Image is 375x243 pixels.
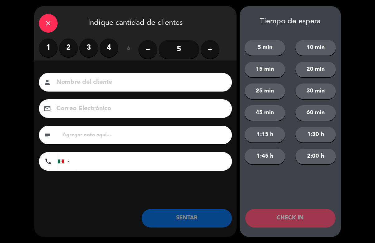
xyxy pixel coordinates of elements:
label: 2 [59,38,78,57]
button: 10 min [295,40,336,56]
button: SENTAR [142,209,232,227]
div: Tiempo de espera [240,17,341,26]
label: 4 [100,38,118,57]
button: 1:15 h [245,127,285,142]
input: Nombre del cliente [56,77,224,88]
button: 25 min [245,83,285,99]
i: subject [44,131,51,139]
button: add [201,40,219,59]
button: remove [138,40,157,59]
i: remove [144,46,152,53]
i: email [44,105,51,112]
div: Indique cantidad de clientes [34,6,237,38]
i: phone [45,158,52,165]
button: 1:45 h [245,149,285,164]
button: 60 min [295,105,336,121]
button: 45 min [245,105,285,121]
i: add [206,46,214,53]
div: ó [118,38,138,60]
button: 5 min [245,40,285,56]
button: 2:00 h [295,149,336,164]
input: Agregar nota aquí... [62,131,227,139]
i: close [45,20,52,27]
label: 3 [79,38,98,57]
input: Correo Electrónico [56,103,224,114]
button: 20 min [295,62,336,77]
button: CHECK IN [245,209,335,227]
button: 15 min [245,62,285,77]
button: 30 min [295,83,336,99]
div: Mexico (México): +52 [58,152,72,170]
button: 1:30 h [295,127,336,142]
i: person [44,79,51,86]
label: 1 [39,38,58,57]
